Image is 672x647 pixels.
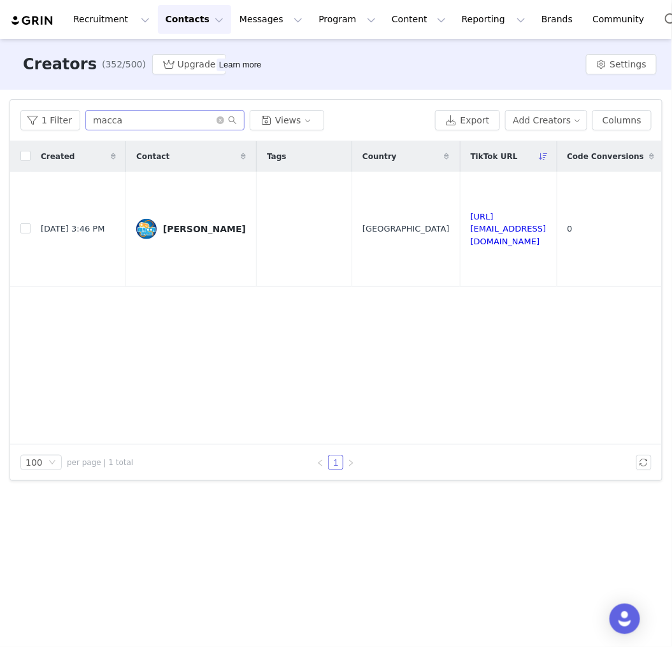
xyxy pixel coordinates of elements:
a: [URL][EMAIL_ADDRESS][DOMAIN_NAME] [471,212,547,246]
button: Settings [586,54,657,74]
button: Program [311,5,383,34]
a: [PERSON_NAME] [136,219,246,239]
a: Community [585,5,658,34]
h3: Creators [23,53,97,76]
button: Contacts [158,5,231,34]
button: Recruitment [66,5,157,34]
img: 8c0d7114-5a11-4496-a71e-5fa59521744e.jpg [136,219,157,239]
li: 1 [328,455,343,470]
span: Country [362,151,397,162]
i: icon: left [317,459,324,467]
div: [PERSON_NAME] [163,224,246,234]
button: Add Creators [505,110,588,130]
button: Reporting [454,5,533,34]
button: 1 Filter [20,110,80,130]
i: icon: right [347,459,355,467]
span: [GEOGRAPHIC_DATA] [362,223,450,235]
button: Messages [232,5,310,34]
span: Tags [267,151,286,162]
img: grin logo [10,15,55,27]
span: per page | 1 total [67,457,133,468]
button: Content [384,5,454,34]
a: 1 [329,456,343,470]
li: Previous Page [313,455,328,470]
a: Brands [534,5,584,34]
div: 100 [25,456,43,470]
button: Export [435,110,500,130]
span: (352/500) [102,58,146,71]
button: Views [250,110,324,130]
span: Code Conversions [568,151,645,162]
span: [DATE] 3:46 PM [41,223,104,235]
div: Tooltip anchor [217,59,264,71]
span: 0 [568,223,573,235]
button: Upgrade [152,54,226,74]
span: Created [41,151,75,162]
input: Search... [85,110,245,130]
i: icon: search [228,116,237,125]
i: icon: close-circle [217,116,224,124]
span: Contact [136,151,169,162]
li: Next Page [343,455,359,470]
span: TikTok URL [471,151,518,162]
i: icon: down [48,459,56,468]
button: Columns [592,110,652,130]
div: Open Intercom Messenger [610,604,640,634]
